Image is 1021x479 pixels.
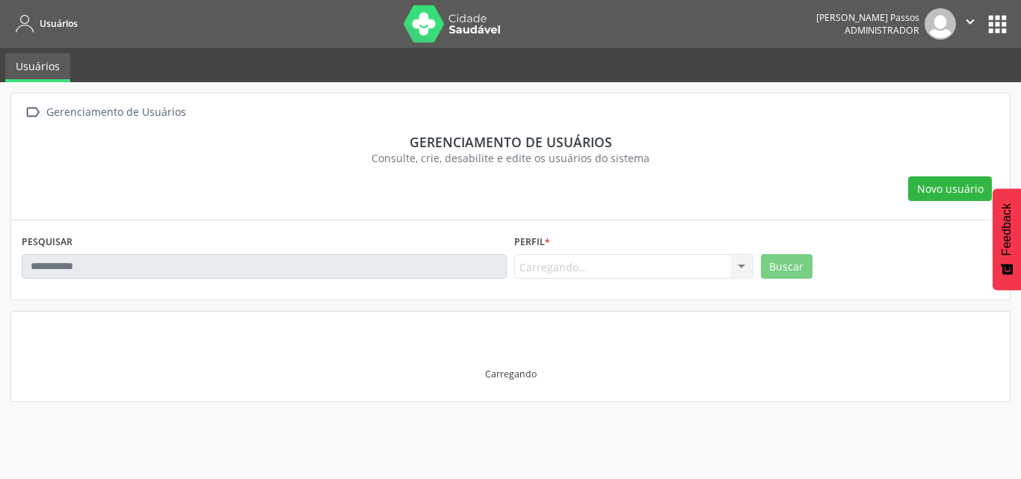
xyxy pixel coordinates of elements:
[816,11,919,24] div: [PERSON_NAME] Passos
[43,102,188,123] div: Gerenciamento de Usuários
[956,8,984,40] button: 
[22,102,188,123] a:  Gerenciamento de Usuários
[5,53,70,82] a: Usuários
[32,134,989,150] div: Gerenciamento de usuários
[984,11,1011,37] button: apps
[40,17,78,30] span: Usuários
[10,11,78,36] a: Usuários
[993,188,1021,290] button: Feedback - Mostrar pesquisa
[908,176,992,202] button: Novo usuário
[1000,203,1014,256] span: Feedback
[32,150,989,166] div: Consulte, crie, desabilite e edite os usuários do sistema
[761,254,812,279] button: Buscar
[514,231,550,254] label: Perfil
[962,13,978,30] i: 
[925,8,956,40] img: img
[22,102,43,123] i: 
[22,231,73,254] label: PESQUISAR
[485,368,537,380] div: Carregando
[845,24,919,37] span: Administrador
[917,181,984,197] span: Novo usuário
